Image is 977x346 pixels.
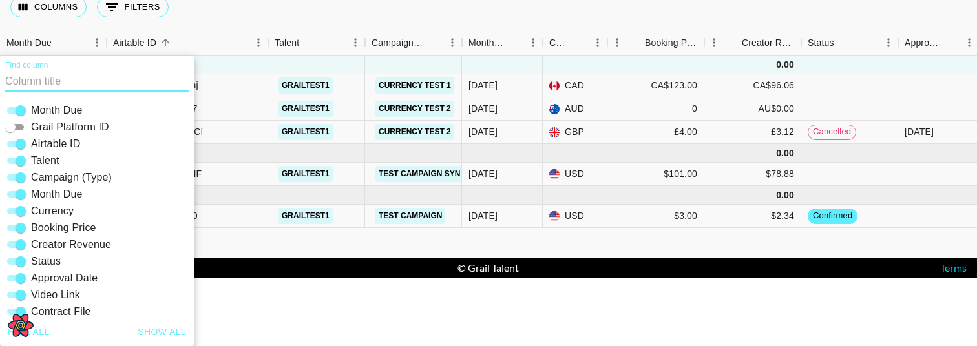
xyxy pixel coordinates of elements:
[31,119,109,135] span: Grail Platform ID
[462,30,543,56] div: Month Due
[905,30,941,56] div: Approval Date
[651,79,697,92] div: CA$123.00
[31,136,80,152] span: Airtable ID
[940,261,967,274] a: Terms
[268,30,365,56] div: Talent
[31,237,111,252] span: Creator Revenue
[674,209,697,222] div: $3.00
[704,30,801,56] div: Creator Revenue
[5,71,189,92] input: Column title
[107,30,268,56] div: Airtable ID
[31,187,83,202] span: Month Due
[443,33,462,52] button: Menu
[156,34,174,52] button: Sort
[346,33,365,52] button: Menu
[808,210,857,222] span: confirmed
[278,77,333,94] button: grailtest1
[278,208,333,224] button: grailtest1
[425,34,443,52] button: Sort
[468,167,498,180] div: Sep '25
[5,60,48,71] label: Find column
[468,209,498,222] div: Mar '26
[674,125,697,138] div: £4.00
[31,220,96,236] span: Booking Price
[8,312,34,338] button: Open React Query Devtools
[834,34,852,52] button: Sort
[543,30,607,56] div: Currency
[3,320,55,344] button: Hide all
[457,261,519,274] div: © Grail Talent
[607,30,704,56] div: Booking Price
[372,30,425,56] div: Campaign (Type)
[627,34,645,52] button: Sort
[249,33,268,52] button: Menu
[299,34,317,52] button: Sort
[645,30,698,56] div: Booking Price
[766,167,794,180] div: $78.88
[278,124,333,140] button: grailtest1
[278,101,333,117] button: grailtest1
[31,254,61,269] span: Status
[549,30,570,56] div: Currency
[31,287,80,303] span: Video Link
[771,125,794,138] div: £3.12
[468,79,498,92] div: Jun '25
[543,97,607,121] div: AUD
[87,33,107,52] button: Menu
[941,34,960,52] button: Sort
[543,205,607,228] div: USD
[505,34,523,52] button: Sort
[6,30,52,56] div: Month Due
[365,30,462,56] div: Campaign (Type)
[375,124,454,140] button: Currency Test 2
[375,166,508,182] button: Test Campaign Sync Updates
[758,102,794,115] div: AU$0.00
[31,270,98,286] span: Approval Date
[776,147,794,159] div: 0.00
[570,34,588,52] button: Sort
[543,121,607,144] div: GBP
[692,102,697,115] div: 0
[607,33,627,52] button: Menu
[879,33,898,52] button: Menu
[468,102,498,115] div: Jun '25
[771,209,794,222] div: $2.34
[801,30,898,56] div: Status
[753,79,794,92] div: CA$96.06
[776,188,794,201] div: 0.00
[375,208,445,224] button: Test Campaign
[468,30,505,56] div: Month Due
[808,126,856,138] span: cancelled
[742,30,795,56] div: Creator Revenue
[31,203,74,219] span: Currency
[31,153,59,168] span: Talent
[588,33,607,52] button: Menu
[523,33,543,52] button: Menu
[375,101,454,117] button: Currency Test 2
[132,320,191,344] button: Show all
[375,77,454,94] button: Currency Test 1
[31,103,83,118] span: Month Due
[905,125,934,138] div: 7/7/2025
[468,125,498,138] div: Jun '25
[543,163,607,186] div: USD
[543,74,607,97] div: CAD
[704,33,724,52] button: Menu
[31,304,91,320] span: Contract File
[52,34,70,52] button: Sort
[278,166,333,182] button: grailtest1
[724,34,742,52] button: Sort
[808,30,834,56] div: Status
[275,30,299,56] div: Talent
[113,30,156,56] div: Airtable ID
[31,170,112,185] span: Campaign (Type)
[664,167,697,180] div: $101.00
[776,58,794,71] div: 0.00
